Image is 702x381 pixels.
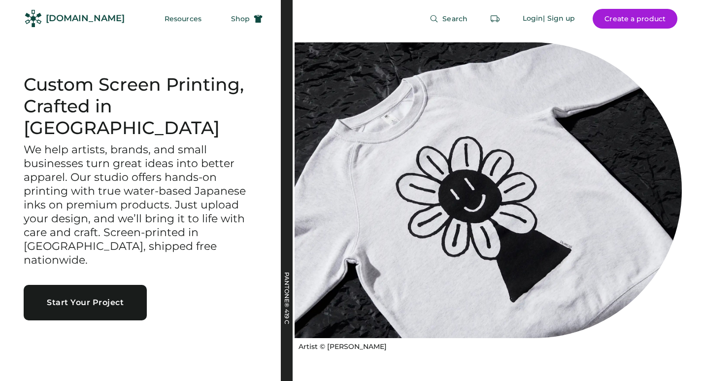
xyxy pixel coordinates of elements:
[485,9,505,29] button: Retrieve an order
[25,10,42,27] img: Rendered Logo - Screens
[593,9,677,29] button: Create a product
[24,74,257,139] h1: Custom Screen Printing, Crafted in [GEOGRAPHIC_DATA]
[219,9,274,29] button: Shop
[284,272,290,371] div: PANTONE® 419 C
[442,15,468,22] span: Search
[153,9,213,29] button: Resources
[231,15,250,22] span: Shop
[543,14,575,24] div: | Sign up
[24,285,147,320] button: Start Your Project
[24,143,257,267] h3: We help artists, brands, and small businesses turn great ideas into better apparel. Our studio of...
[295,338,387,352] a: Artist © [PERSON_NAME]
[299,342,387,352] div: Artist © [PERSON_NAME]
[46,12,125,25] div: [DOMAIN_NAME]
[418,9,479,29] button: Search
[523,14,543,24] div: Login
